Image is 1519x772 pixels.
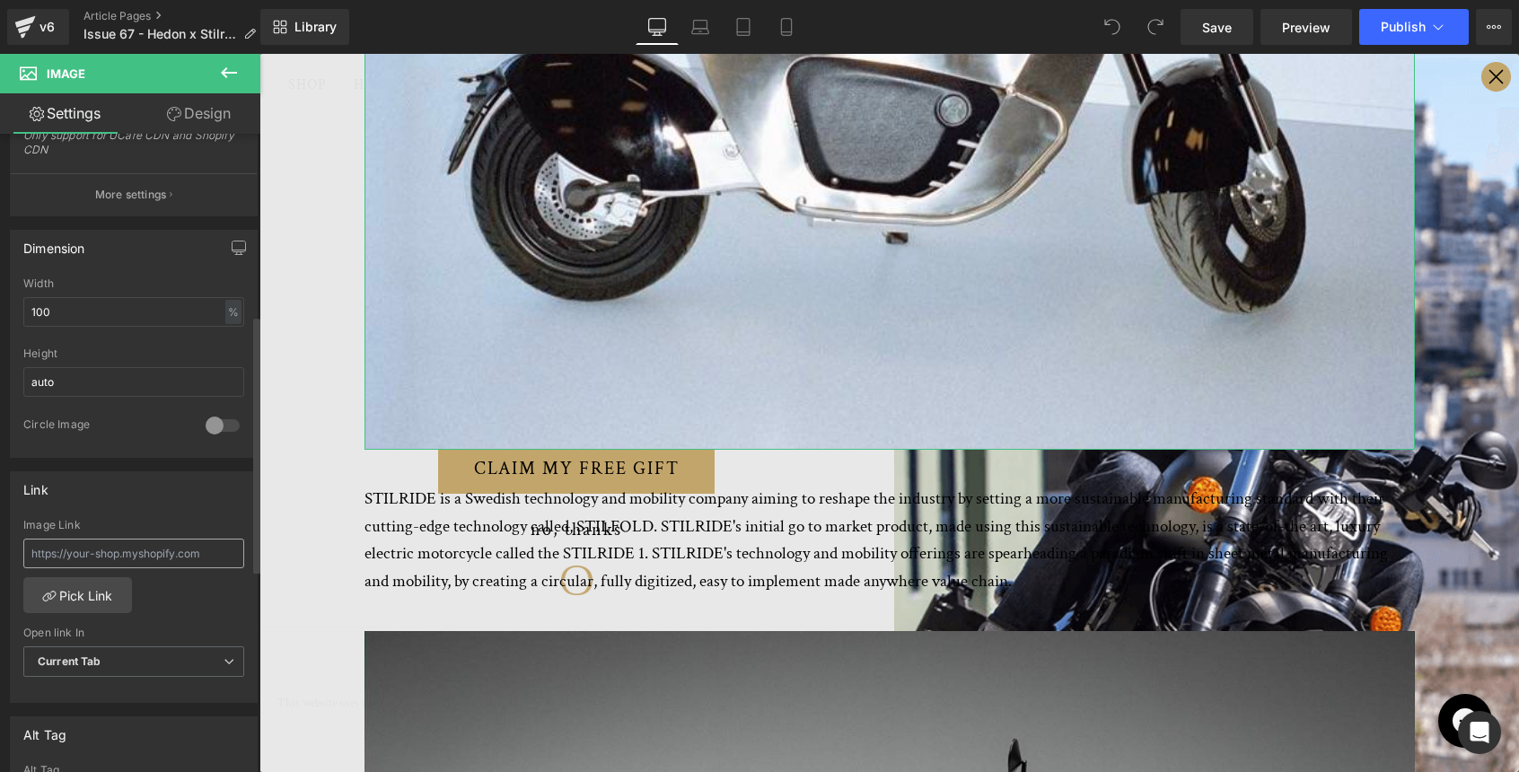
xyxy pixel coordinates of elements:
[23,417,188,436] div: Circle Image
[1260,9,1352,45] a: Preview
[1458,711,1501,754] div: Open Intercom Messenger
[23,577,132,613] a: Pick Link
[23,717,66,742] div: Alt Tag
[1359,9,1469,45] button: Publish
[134,93,264,134] a: Design
[23,231,85,256] div: Dimension
[23,277,244,290] div: Width
[11,173,257,215] button: More settings
[765,9,808,45] a: Mobile
[294,19,337,35] span: Library
[23,367,244,397] input: auto
[1094,9,1130,45] button: Undo
[23,627,244,639] div: Open link In
[1137,9,1173,45] button: Redo
[38,654,101,668] b: Current Tab
[105,432,1155,541] p: STILRIDE is a Swedish technology and mobility company aiming to reshape the industry by setting a...
[83,27,236,41] span: Issue 67 - Hedon x Stilride
[260,9,349,45] a: New Library
[23,519,244,531] div: Image Link
[23,472,48,497] div: Link
[1170,634,1242,700] iframe: Gorgias live chat messenger
[722,9,765,45] a: Tablet
[1282,18,1330,37] span: Preview
[23,128,244,169] div: Only support for UCare CDN and Shopify CDN
[1202,18,1232,37] span: Save
[23,347,244,360] div: Height
[1381,20,1426,34] span: Publish
[23,297,244,327] input: auto
[23,539,244,568] input: https://your-shop.myshopify.com
[83,9,270,23] a: Article Pages
[47,66,85,81] span: Image
[7,9,69,45] a: v6
[636,9,679,45] a: Desktop
[1476,9,1512,45] button: More
[36,15,58,39] div: v6
[679,9,722,45] a: Laptop
[225,300,241,324] div: %
[95,187,167,203] p: More settings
